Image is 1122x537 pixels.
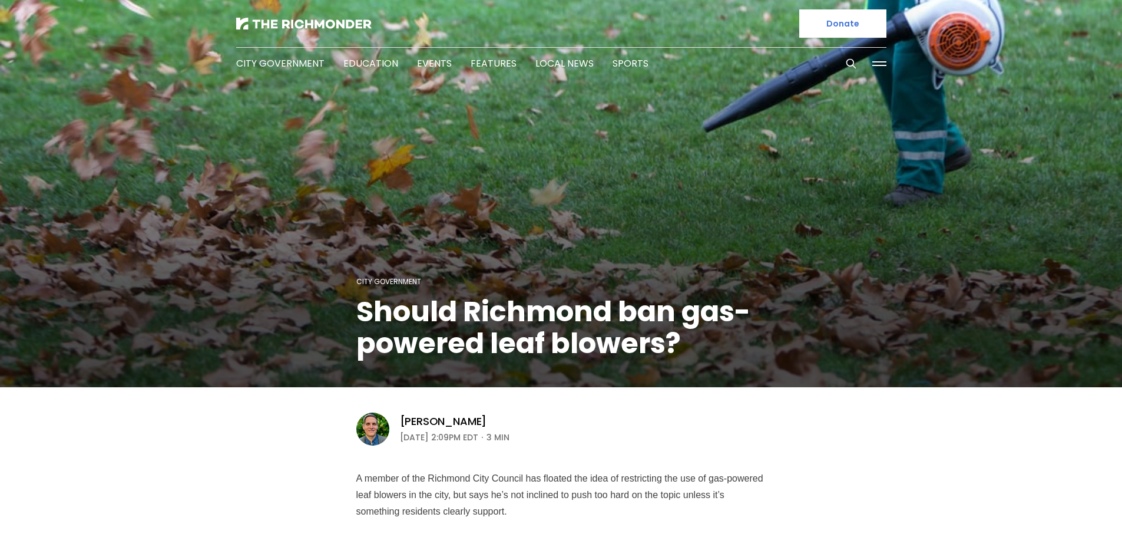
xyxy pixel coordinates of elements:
[236,18,372,29] img: The Richmonder
[535,57,594,70] a: Local News
[356,296,766,360] h1: Should Richmond ban gas-powered leaf blowers?
[417,57,452,70] a: Events
[842,55,860,73] button: Search this site
[236,57,325,70] a: City Government
[356,276,421,286] a: City Government
[1022,479,1122,537] iframe: portal-trigger
[471,57,517,70] a: Features
[356,413,389,446] img: Graham Moomaw
[799,9,886,38] a: Donate
[613,57,648,70] a: Sports
[400,414,487,429] a: [PERSON_NAME]
[400,430,478,444] time: [DATE] 2:09PM EDT
[343,57,398,70] a: Education
[486,430,509,444] span: 3 min
[356,470,766,520] p: A member of the Richmond City Council has floated the idea of restricting the use of gas-powered ...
